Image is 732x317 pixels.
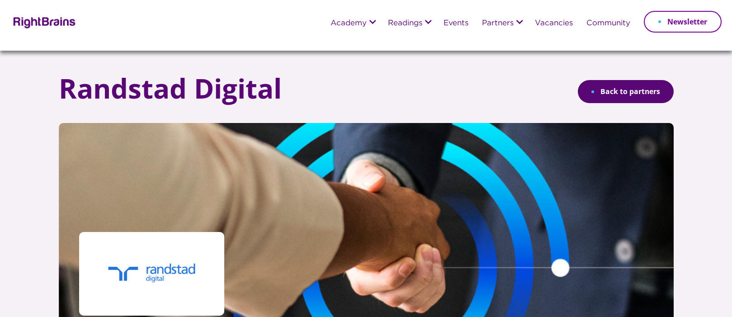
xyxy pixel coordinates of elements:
a: Newsletter [644,11,722,33]
h1: Randstad Digital [59,73,282,103]
a: Community [586,19,630,28]
a: Events [444,19,468,28]
a: Vacancies [535,19,573,28]
img: Rightbrains [10,15,76,28]
a: Readings [388,19,422,28]
a: Partners [482,19,514,28]
a: Academy [331,19,367,28]
a: Back to partners [578,80,674,103]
